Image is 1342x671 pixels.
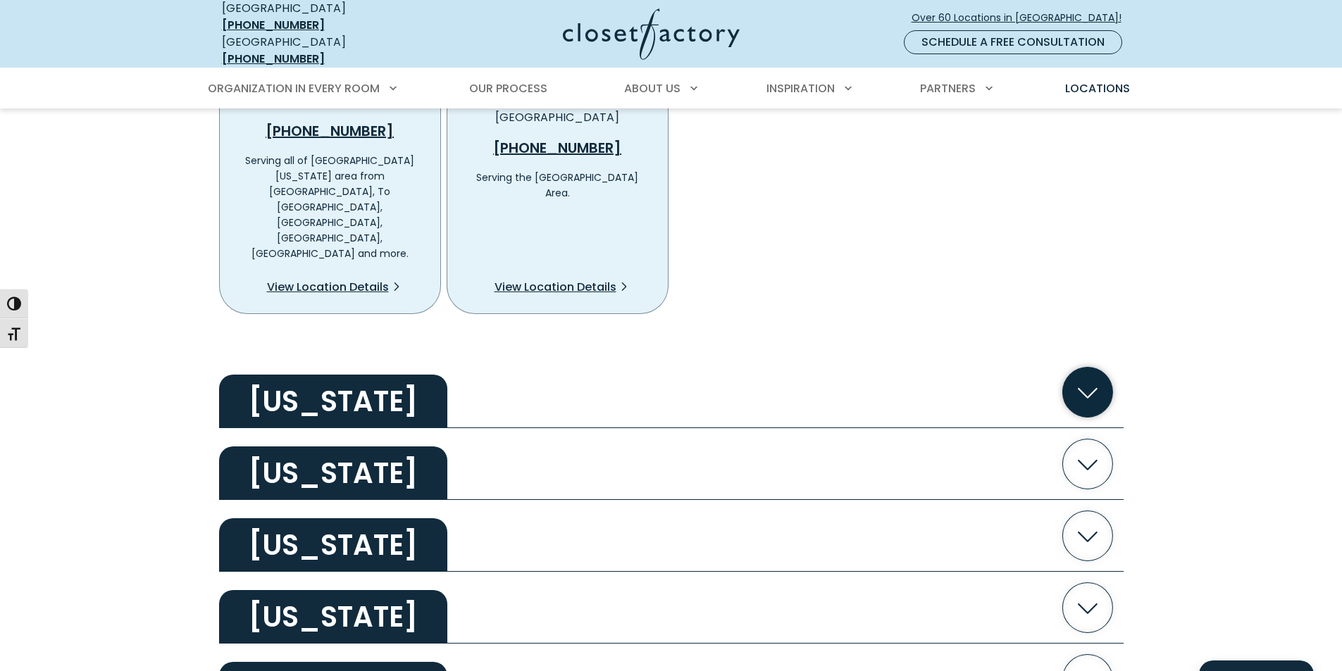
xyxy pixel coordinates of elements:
[911,6,1133,30] a: Over 60 Locations in [GEOGRAPHIC_DATA]!
[219,518,447,572] h2: [US_STATE]
[766,80,835,96] span: Inspiration
[904,30,1122,54] a: Schedule a Free Consultation
[222,34,426,68] div: [GEOGRAPHIC_DATA]
[222,17,325,33] a: [PHONE_NUMBER]
[469,80,547,96] span: Our Process
[219,428,1124,500] button: [US_STATE]
[242,153,418,261] p: Serving all of [GEOGRAPHIC_DATA][US_STATE] area from [GEOGRAPHIC_DATA], To [GEOGRAPHIC_DATA], [GE...
[219,590,447,644] h2: [US_STATE]
[1065,80,1130,96] span: Locations
[242,120,418,142] a: [PHONE_NUMBER]
[208,80,380,96] span: Organization in Every Room
[266,272,412,302] a: View Location Details
[920,80,976,96] span: Partners
[219,500,1124,572] button: [US_STATE]
[219,356,1124,428] button: [US_STATE]
[563,8,740,60] img: Closet Factory Logo
[470,170,645,201] p: Serving the [GEOGRAPHIC_DATA] Area.
[624,80,681,96] span: About Us
[219,572,1124,644] button: [US_STATE]
[198,69,1145,108] nav: Primary Menu
[470,137,645,158] a: [PHONE_NUMBER]
[267,279,389,296] span: View Location Details
[219,375,447,428] h2: [US_STATE]
[495,279,616,296] span: View Location Details
[219,446,447,500] h2: [US_STATE]
[912,11,1133,25] span: Over 60 Locations in [GEOGRAPHIC_DATA]!
[494,272,640,302] a: View Location Details
[222,51,325,67] a: [PHONE_NUMBER]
